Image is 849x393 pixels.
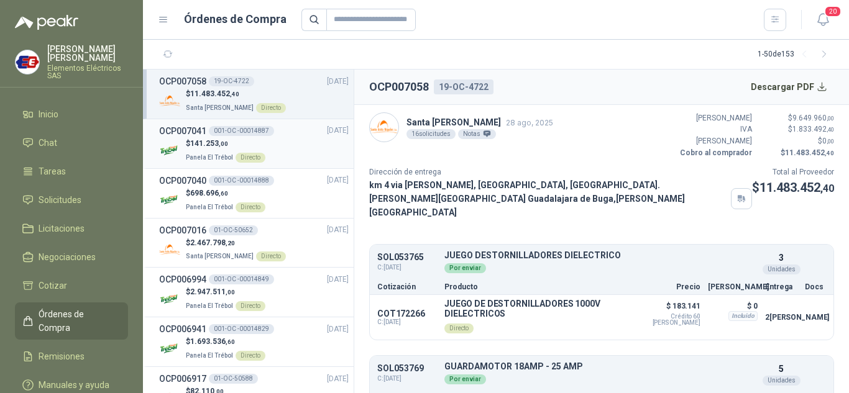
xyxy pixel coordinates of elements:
[159,174,206,187] h3: OCP007040
[760,180,834,195] span: 11.483.452
[444,374,486,384] div: Por enviar
[763,264,801,274] div: Unidades
[444,362,758,371] p: GUARDAMOTOR 18AMP - 25 AMP
[39,350,85,363] span: Remisiones
[186,204,233,210] span: Panela El Trébol
[186,352,233,359] span: Panela El Trébol
[15,102,128,126] a: Inicio
[763,376,801,386] div: Unidades
[406,129,456,139] div: 16 solicitudes
[186,253,254,260] span: Santa [PERSON_NAME]
[39,307,116,335] span: Órdenes de Compra
[377,253,437,262] p: SOL053765
[458,129,496,139] div: Notas
[758,45,834,65] div: 1 - 50 de 153
[708,283,758,291] p: [PERSON_NAME]
[677,147,752,159] p: Cobro al comprador
[184,11,287,28] h1: Órdenes de Compra
[190,139,228,148] span: 141.253
[256,251,286,261] div: Directo
[15,217,128,240] a: Licitaciones
[16,50,39,74] img: Company Logo
[159,288,181,310] img: Company Logo
[209,374,258,384] div: 01-OC-50588
[226,240,235,246] span: ,20
[186,154,233,161] span: Panela El Trébol
[779,251,784,264] p: 3
[327,373,349,385] span: [DATE]
[15,188,128,212] a: Solicitudes
[39,165,66,178] span: Tareas
[822,137,834,145] span: 0
[186,138,265,150] p: $
[327,274,349,286] span: [DATE]
[765,283,797,291] p: Entrega
[219,190,228,197] span: ,60
[377,283,437,291] p: Cotización
[506,118,553,127] span: 28 ago, 2025
[760,112,834,124] p: $
[159,140,181,161] img: Company Logo
[677,124,752,135] p: IVA
[159,174,349,213] a: OCP007040001-OC -00014888[DATE] Company Logo$698.696,60Panela El TrébolDirecto
[638,283,700,291] p: Precio
[377,318,437,326] span: C: [DATE]
[209,274,274,284] div: 001-OC -00014849
[159,75,206,88] h3: OCP007058
[186,237,286,249] p: $
[677,135,752,147] p: [PERSON_NAME]
[15,160,128,183] a: Tareas
[159,75,349,114] a: OCP00705819-OC-4722[DATE] Company Logo$11.483.452,40Santa [PERSON_NAME]Directo
[765,310,797,325] p: 2 [PERSON_NAME]
[728,311,758,321] div: Incluido
[186,286,265,298] p: $
[159,322,349,361] a: OCP006941001-OC -00014829[DATE] Company Logo$1.693.536,60Panela El TrébolDirecto
[15,15,78,30] img: Logo peakr
[444,283,631,291] p: Producto
[186,302,233,309] span: Panela El Trébol
[236,153,265,163] div: Directo
[15,274,128,297] a: Cotizar
[47,65,128,79] p: Elementos Eléctricos SAS
[805,283,826,291] p: Docs
[190,337,235,346] span: 1.693.536
[369,166,752,178] p: Dirección de entrega
[190,89,239,98] span: 11.483.452
[377,374,437,384] span: C: [DATE]
[15,131,128,155] a: Chat
[209,176,274,186] div: 001-OC -00014888
[677,112,752,124] p: [PERSON_NAME]
[47,45,128,62] p: [PERSON_NAME] [PERSON_NAME]
[444,251,758,260] p: JUEGO DESTORNILLADORES DIELECTRICO
[825,150,834,156] span: ,40
[39,279,67,292] span: Cotizar
[159,273,349,312] a: OCP006994001-OC -00014849[DATE] Company Logo$2.947.511,00Panela El TrébolDirecto
[190,287,235,296] span: 2.947.511
[369,78,429,96] h2: OCP007058
[159,189,181,211] img: Company Logo
[15,345,128,368] a: Remisiones
[827,138,834,145] span: ,00
[327,125,349,137] span: [DATE]
[827,115,834,122] span: ,00
[226,289,235,296] span: ,00
[226,338,235,345] span: ,60
[812,9,834,31] button: 20
[230,91,239,97] span: ,40
[444,263,486,273] div: Por enviar
[444,299,631,318] p: JUEGO DE DESTORNILLADORES 1000V DIELECTRICOS
[752,178,834,197] p: $
[236,301,265,311] div: Directo
[39,222,85,235] span: Licitaciones
[159,224,349,263] a: OCP00701601-OC-50652[DATE] Company Logo$2.467.798,20Santa [PERSON_NAME]Directo
[792,125,834,133] span: 1.833.492
[377,263,437,273] span: C: [DATE]
[159,338,181,359] img: Company Logo
[779,362,784,376] p: 5
[39,250,96,264] span: Negociaciones
[209,225,258,235] div: 01-OC-50652
[369,178,726,219] p: km 4 via [PERSON_NAME], [GEOGRAPHIC_DATA], [GEOGRAPHIC_DATA]. [PERSON_NAME][GEOGRAPHIC_DATA] Guad...
[236,351,265,361] div: Directo
[186,336,265,348] p: $
[327,224,349,236] span: [DATE]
